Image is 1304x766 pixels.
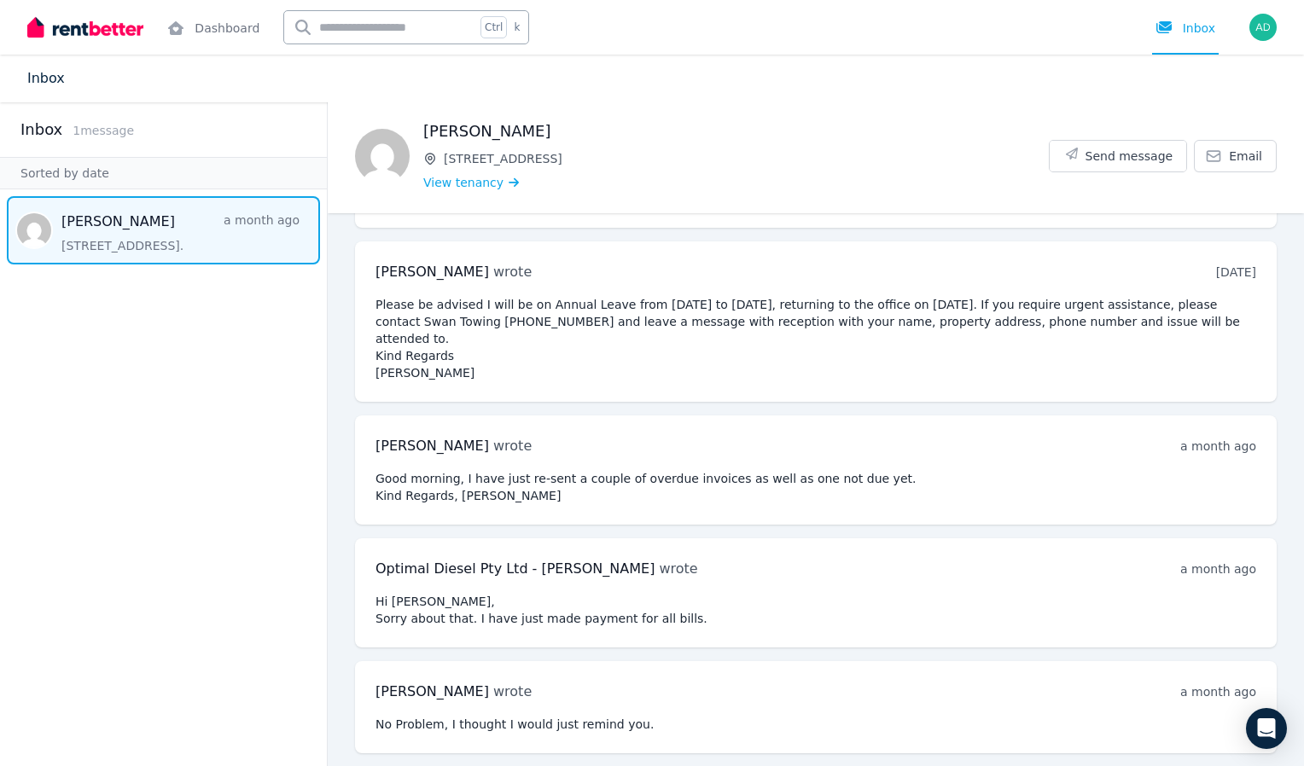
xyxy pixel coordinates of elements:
[375,438,489,454] span: [PERSON_NAME]
[375,716,1256,733] pre: No Problem, I thought I would just remind you.
[20,118,62,142] h2: Inbox
[375,560,655,577] span: Optimal Diesel Pty Ltd - [PERSON_NAME]
[423,119,1049,143] h1: [PERSON_NAME]
[493,683,532,699] span: wrote
[1180,685,1256,699] time: a month ago
[1050,141,1187,171] button: Send message
[493,438,532,454] span: wrote
[423,174,519,191] a: View tenancy
[493,264,532,280] span: wrote
[375,296,1256,381] pre: Please be advised I will be on Annual Leave from [DATE] to [DATE], returning to the office on [DA...
[73,124,134,137] span: 1 message
[27,15,143,40] img: RentBetter
[659,560,697,577] span: wrote
[423,174,504,191] span: View tenancy
[1229,148,1262,165] span: Email
[444,150,1049,167] span: [STREET_ADDRESS]
[1086,148,1173,165] span: Send message
[27,70,65,86] a: Inbox
[375,470,1256,504] pre: Good morning, I have just re-sent a couple of overdue invoices as well as one not due yet. Kind R...
[514,20,520,34] span: k
[375,593,1256,627] pre: Hi [PERSON_NAME], Sorry about that. I have just made payment for all bills.
[1180,562,1256,576] time: a month ago
[1246,708,1287,749] div: Open Intercom Messenger
[1156,20,1215,37] div: Inbox
[375,683,489,699] span: [PERSON_NAME]
[480,16,507,38] span: Ctrl
[1194,140,1277,172] a: Email
[1180,439,1256,453] time: a month ago
[1249,14,1277,41] img: Optimal Diesel Pty Ltd - Melanie
[61,212,300,254] a: [PERSON_NAME]a month ago[STREET_ADDRESS].
[375,264,489,280] span: [PERSON_NAME]
[355,129,410,183] img: Tamara Heald
[1216,265,1256,279] time: [DATE]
